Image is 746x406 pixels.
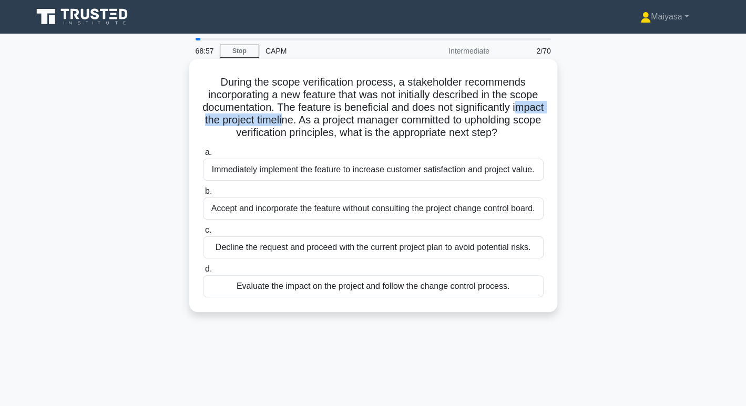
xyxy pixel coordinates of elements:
[220,45,259,58] a: Stop
[205,148,212,157] span: a.
[203,236,544,258] div: Decline the request and proceed with the current project plan to avoid potential risks.
[615,6,714,27] a: Maiyasa
[202,76,545,140] h5: During the scope verification process, a stakeholder recommends incorporating a new feature that ...
[259,40,404,61] div: CAPM
[496,40,557,61] div: 2/70
[205,225,211,234] span: c.
[189,40,220,61] div: 68:57
[205,186,212,195] span: b.
[203,275,544,297] div: Evaluate the impact on the project and follow the change control process.
[205,264,212,273] span: d.
[404,40,496,61] div: Intermediate
[203,197,544,220] div: Accept and incorporate the feature without consulting the project change control board.
[203,159,544,181] div: Immediately implement the feature to increase customer satisfaction and project value.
